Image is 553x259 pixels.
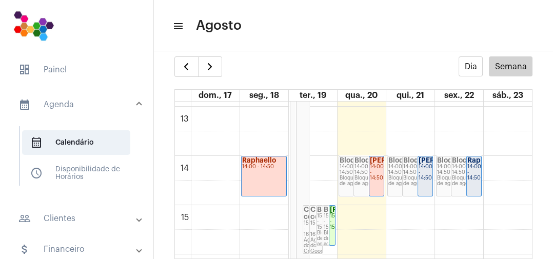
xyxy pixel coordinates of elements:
[18,64,31,76] span: sidenav icon
[6,206,153,231] mat-expansion-panel-header: sidenav iconClientes
[388,164,417,175] div: 14:00 - 14:50
[317,206,347,213] strong: Bloqueio
[242,164,286,170] div: 14:00 - 14:50
[6,121,153,200] div: sidenav iconAgenda
[403,164,432,175] div: 14:00 - 14:50
[388,157,418,164] strong: Bloqueio
[467,157,501,164] strong: Raphaello
[317,213,328,230] div: 15:00 - 15:50
[330,213,334,230] div: 15:00 - 15:50
[388,175,417,187] div: Bloqueio de agenda
[30,167,43,180] span: sidenav icon
[304,237,315,254] div: Agenda do Google
[317,230,328,247] div: Bloqueio de agenda
[437,164,466,175] div: 14:00 - 14:50
[196,90,234,101] a: 17 de agosto de 2025
[354,157,384,164] strong: Bloqueio
[419,164,432,181] div: 14:00 - 14:50
[452,175,481,187] div: Bloqueio de agenda
[489,56,532,76] button: Semana
[370,157,433,164] strong: [PERSON_NAME]...
[18,243,137,255] mat-panel-title: Financeiro
[370,164,383,181] div: 14:00 - 14:50
[310,237,322,254] div: Agenda do Google
[8,5,59,46] img: 7bf4c2a9-cb5a-6366-d80e-59e5d4b2024a.png
[490,90,525,101] a: 23 de agosto de 2025
[394,90,426,101] a: 21 de agosto de 2025
[403,157,433,164] strong: Bloqueio
[452,164,481,175] div: 14:00 - 14:50
[30,136,43,149] span: sidenav icon
[340,164,368,175] div: 14:00 - 14:50
[437,175,466,187] div: Bloqueio de agenda
[6,88,153,121] mat-expansion-panel-header: sidenav iconAgenda
[242,157,276,164] strong: Raphaello
[22,130,130,155] span: Calendário
[18,212,31,225] mat-icon: sidenav icon
[22,161,130,186] span: Disponibilidade de Horários
[298,90,328,101] a: 19 de agosto de 2025
[437,157,467,164] strong: Bloqueio
[304,206,351,220] strong: Compromisso com...
[18,212,137,225] mat-panel-title: Clientes
[324,206,353,213] strong: Bloqueio
[330,206,387,213] strong: [PERSON_NAME]
[179,213,191,222] div: 15
[403,175,432,187] div: Bloqueio de agenda
[18,98,137,111] mat-panel-title: Agenda
[354,164,383,175] div: 14:00 - 14:50
[179,114,191,124] div: 13
[174,56,199,77] button: Semana Anterior
[247,90,281,101] a: 18 de agosto de 2025
[442,90,476,101] a: 22 de agosto de 2025
[419,157,482,164] strong: [PERSON_NAME]...
[340,175,368,187] div: Bloqueio de agenda
[452,157,482,164] strong: Bloqueio
[172,20,183,32] mat-icon: sidenav icon
[18,243,31,255] mat-icon: sidenav icon
[459,56,483,76] button: Dia
[310,221,322,237] div: 15:00 - 16:00
[198,56,222,77] button: Próximo Semana
[467,164,481,181] div: 14:00 - 14:50
[10,57,143,82] span: Painel
[179,164,191,173] div: 14
[343,90,380,101] a: 20 de agosto de 2025
[324,230,335,247] div: Bloqueio de agenda
[310,206,358,220] strong: Compromisso com...
[354,175,383,187] div: Bloqueio de agenda
[304,221,315,237] div: 15:00 - 16:00
[18,98,31,111] mat-icon: sidenav icon
[340,157,369,164] strong: Bloqueio
[324,213,335,230] div: 15:00 - 15:50
[196,17,242,34] span: Agosto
